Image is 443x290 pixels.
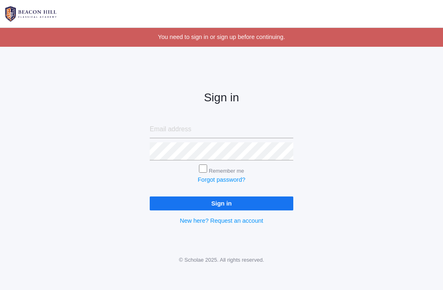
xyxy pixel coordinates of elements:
label: Remember me [209,168,244,174]
a: Forgot password? [198,176,245,183]
input: Email address [150,121,293,139]
input: Sign in [150,196,293,210]
h2: Sign in [150,91,293,104]
a: New here? Request an account [180,217,263,224]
